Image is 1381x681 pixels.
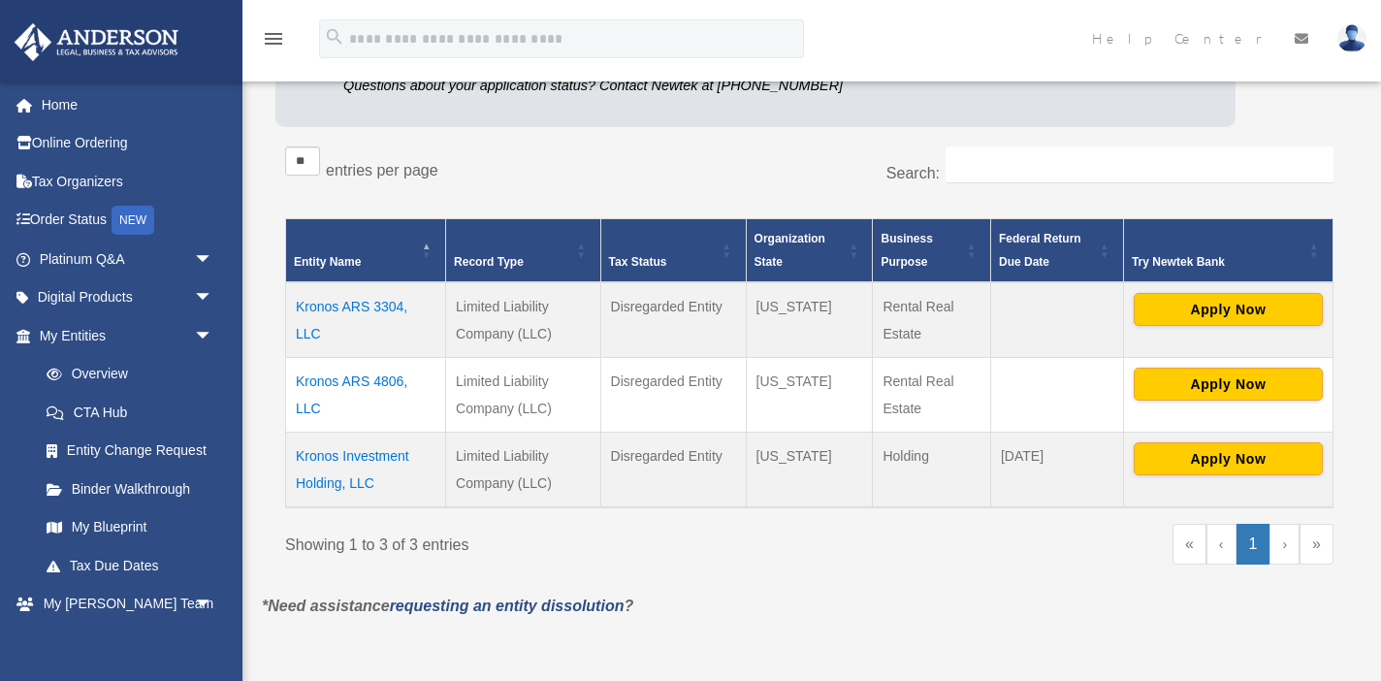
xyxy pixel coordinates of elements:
[324,26,345,48] i: search
[886,165,940,181] label: Search:
[112,206,154,235] div: NEW
[873,432,991,507] td: Holding
[600,357,746,432] td: Disregarded Entity
[873,282,991,358] td: Rental Real Estate
[446,432,601,507] td: Limited Liability Company (LLC)
[14,85,242,124] a: Home
[14,585,242,624] a: My [PERSON_NAME] Teamarrow_drop_down
[746,432,873,507] td: [US_STATE]
[194,585,233,625] span: arrow_drop_down
[1236,524,1270,565] a: 1
[1269,524,1300,565] a: Next
[27,393,233,432] a: CTA Hub
[390,598,625,614] a: requesting an entity dissolution
[1123,218,1333,282] th: Try Newtek Bank : Activate to sort
[194,316,233,356] span: arrow_drop_down
[990,432,1123,507] td: [DATE]
[14,240,242,278] a: Platinum Q&Aarrow_drop_down
[1172,524,1206,565] a: First
[194,240,233,279] span: arrow_drop_down
[446,282,601,358] td: Limited Liability Company (LLC)
[14,124,242,163] a: Online Ordering
[999,232,1081,269] span: Federal Return Due Date
[343,74,936,98] p: Questions about your application status? Contact Newtek at [PHONE_NUMBER]
[600,282,746,358] td: Disregarded Entity
[990,218,1123,282] th: Federal Return Due Date: Activate to sort
[446,357,601,432] td: Limited Liability Company (LLC)
[1300,524,1333,565] a: Last
[9,23,184,61] img: Anderson Advisors Platinum Portal
[14,316,233,355] a: My Entitiesarrow_drop_down
[14,201,242,241] a: Order StatusNEW
[262,598,633,614] em: *Need assistance ?
[27,355,223,394] a: Overview
[1134,368,1323,401] button: Apply Now
[1206,524,1236,565] a: Previous
[1134,442,1323,475] button: Apply Now
[746,218,873,282] th: Organization State: Activate to sort
[27,508,233,547] a: My Blueprint
[285,524,795,559] div: Showing 1 to 3 of 3 entries
[600,432,746,507] td: Disregarded Entity
[262,34,285,50] a: menu
[746,282,873,358] td: [US_STATE]
[454,255,524,269] span: Record Type
[286,282,446,358] td: Kronos ARS 3304, LLC
[27,432,233,470] a: Entity Change Request
[746,357,873,432] td: [US_STATE]
[326,162,438,178] label: entries per page
[27,546,233,585] a: Tax Due Dates
[286,357,446,432] td: Kronos ARS 4806, LLC
[286,432,446,507] td: Kronos Investment Holding, LLC
[609,255,667,269] span: Tax Status
[600,218,746,282] th: Tax Status: Activate to sort
[286,218,446,282] th: Entity Name: Activate to invert sorting
[873,357,991,432] td: Rental Real Estate
[873,218,991,282] th: Business Purpose: Activate to sort
[446,218,601,282] th: Record Type: Activate to sort
[14,278,242,317] a: Digital Productsarrow_drop_down
[1134,293,1323,326] button: Apply Now
[1132,250,1303,274] div: Try Newtek Bank
[27,470,233,508] a: Binder Walkthrough
[262,27,285,50] i: menu
[194,278,233,318] span: arrow_drop_down
[755,232,825,269] span: Organization State
[14,162,242,201] a: Tax Organizers
[1337,24,1366,52] img: User Pic
[294,255,361,269] span: Entity Name
[881,232,932,269] span: Business Purpose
